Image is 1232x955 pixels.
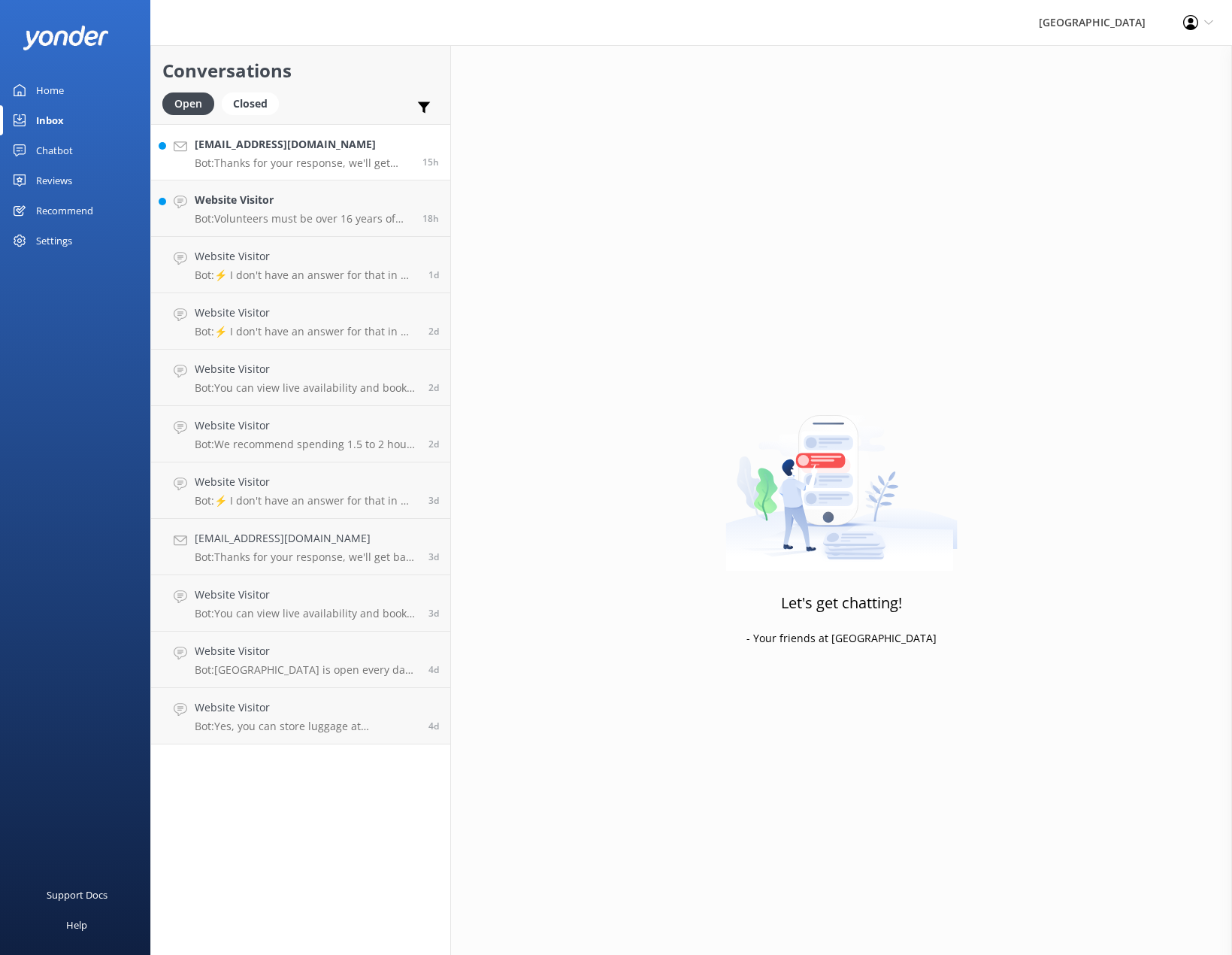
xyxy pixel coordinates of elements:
[195,192,411,208] h4: Website Visitor
[428,663,439,676] span: Oct 10 2025 11:15am (UTC +13:00) Pacific/Auckland
[195,530,417,547] h4: [EMAIL_ADDRESS][DOMAIN_NAME]
[151,632,450,688] a: Website VisitorBot:[GEOGRAPHIC_DATA] is open every day from 9:30am to 5pm, except on [DATE], when...
[428,550,439,563] span: Oct 10 2025 10:06pm (UTC +13:00) Pacific/Auckland
[151,293,450,350] a: Website VisitorBot:⚡ I don't have an answer for that in my knowledge base. Please try and rephras...
[151,462,450,519] a: Website VisitorBot:⚡ I don't have an answer for that in my knowledge base. Please try and rephras...
[195,720,417,733] p: Bot: Yes, you can store luggage at [GEOGRAPHIC_DATA] during your visit. Please enquire at the fro...
[47,880,107,910] div: Support Docs
[195,156,411,170] p: Bot: Thanks for your response, we'll get back to you as soon as we can during opening hours.
[422,212,439,225] span: Oct 13 2025 07:43pm (UTC +13:00) Pacific/Auckland
[195,550,417,564] p: Bot: Thanks for your response, we'll get back to you as soon as we can during opening hours.
[36,226,72,256] div: Settings
[725,384,958,571] img: artwork of a man stealing a conversation from at giant smartphone
[428,494,439,507] span: Oct 11 2025 12:12am (UTC +13:00) Pacific/Auckland
[195,438,417,451] p: Bot: We recommend spending 1.5 to 2 hours walking around the Reserve to get the most out of your ...
[151,237,450,293] a: Website VisitorBot:⚡ I don't have an answer for that in my knowledge base. Please try and rephras...
[36,196,93,226] div: Recommend
[195,607,417,620] p: Bot: You can view live availability and book your tickets online at [URL][DOMAIN_NAME]. Tickets c...
[195,136,411,153] h4: [EMAIL_ADDRESS][DOMAIN_NAME]
[428,381,439,394] span: Oct 12 2025 08:42am (UTC +13:00) Pacific/Auckland
[428,720,439,732] span: Oct 10 2025 09:35am (UTC +13:00) Pacific/Auckland
[195,381,417,395] p: Bot: You can view live availability and book your tickets online at [URL][DOMAIN_NAME]. Tickets c...
[428,438,439,450] span: Oct 11 2025 02:39pm (UTC +13:00) Pacific/Auckland
[195,417,417,434] h4: Website Visitor
[422,156,439,168] span: Oct 13 2025 11:25pm (UTC +13:00) Pacific/Auckland
[195,494,417,508] p: Bot: ⚡ I don't have an answer for that in my knowledge base. Please try and rephrase your questio...
[428,325,439,338] span: Oct 12 2025 09:43am (UTC +13:00) Pacific/Auckland
[222,92,279,115] div: Closed
[36,75,64,105] div: Home
[151,519,450,575] a: [EMAIL_ADDRESS][DOMAIN_NAME]Bot:Thanks for your response, we'll get back to you as soon as we can...
[162,56,439,85] h2: Conversations
[222,95,286,111] a: Closed
[151,406,450,462] a: Website VisitorBot:We recommend spending 1.5 to 2 hours walking around the Reserve to get the mos...
[195,305,417,321] h4: Website Visitor
[746,630,937,647] p: - Your friends at [GEOGRAPHIC_DATA]
[195,474,417,490] h4: Website Visitor
[162,92,214,115] div: Open
[428,268,439,281] span: Oct 12 2025 10:18pm (UTC +13:00) Pacific/Auckland
[151,180,450,237] a: Website VisitorBot:Volunteers must be over 16 years of age to volunteer at [GEOGRAPHIC_DATA].18h
[36,165,72,196] div: Reviews
[195,699,417,716] h4: Website Visitor
[66,910,87,940] div: Help
[195,663,417,677] p: Bot: [GEOGRAPHIC_DATA] is open every day from 9:30am to 5pm, except on [DATE], when it is closed ...
[195,248,417,265] h4: Website Visitor
[195,643,417,659] h4: Website Visitor
[195,361,417,377] h4: Website Visitor
[36,105,64,135] div: Inbox
[151,575,450,632] a: Website VisitorBot:You can view live availability and book your tickets online at [URL][DOMAIN_NA...
[151,124,450,180] a: [EMAIL_ADDRESS][DOMAIN_NAME]Bot:Thanks for your response, we'll get back to you as soon as we can...
[23,26,109,50] img: yonder-white-logo.png
[195,268,417,282] p: Bot: ⚡ I don't have an answer for that in my knowledge base. Please try and rephrase your questio...
[195,325,417,338] p: Bot: ⚡ I don't have an answer for that in my knowledge base. Please try and rephrase your questio...
[428,607,439,620] span: Oct 10 2025 06:24pm (UTC +13:00) Pacific/Auckland
[162,95,222,111] a: Open
[151,688,450,744] a: Website VisitorBot:Yes, you can store luggage at [GEOGRAPHIC_DATA] during your visit. Please enqu...
[36,135,73,165] div: Chatbot
[195,587,417,603] h4: Website Visitor
[781,591,902,615] h3: Let's get chatting!
[195,212,411,226] p: Bot: Volunteers must be over 16 years of age to volunteer at [GEOGRAPHIC_DATA].
[151,350,450,406] a: Website VisitorBot:You can view live availability and book your tickets online at [URL][DOMAIN_NA...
